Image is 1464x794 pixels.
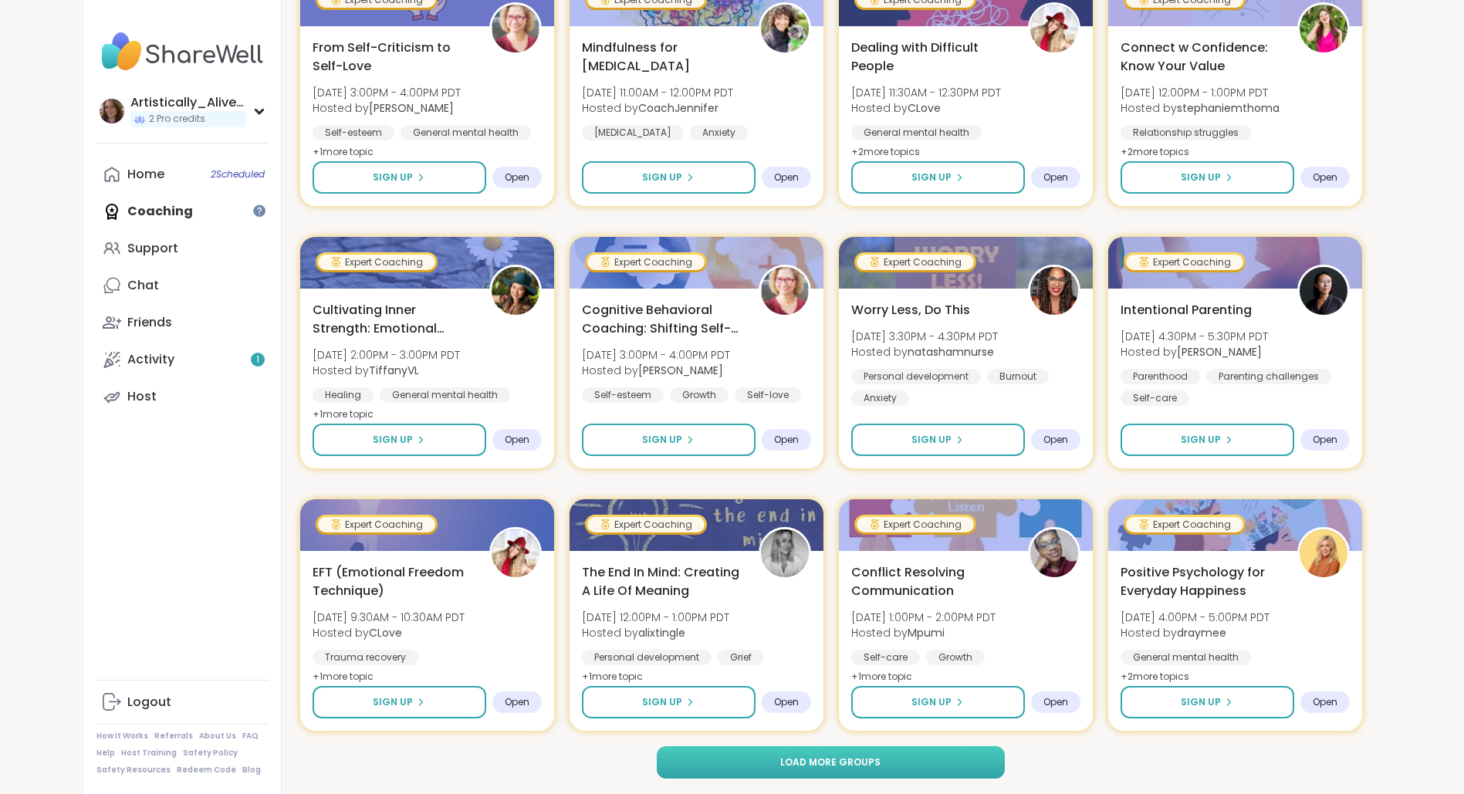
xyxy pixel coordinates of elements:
[100,99,124,123] img: Artistically_Alive_Alyssa
[505,696,529,708] span: Open
[1121,301,1252,319] span: Intentional Parenting
[582,301,742,338] span: Cognitive Behavioral Coaching: Shifting Self-Talk
[313,625,465,640] span: Hosted by
[690,125,748,140] div: Anxiety
[96,748,115,759] a: Help
[127,277,159,294] div: Chat
[313,125,394,140] div: Self-esteem
[313,650,418,665] div: Trauma recovery
[373,695,413,709] span: Sign Up
[369,625,402,640] b: CLove
[851,563,1011,600] span: Conflict Resolving Communication
[642,171,682,184] span: Sign Up
[492,5,539,52] img: Fausta
[718,650,764,665] div: Grief
[851,344,998,360] span: Hosted by
[313,347,460,363] span: [DATE] 2:00PM - 3:00PM PDT
[780,755,881,769] span: Load more groups
[638,625,685,640] b: alixtingle
[127,314,172,331] div: Friends
[127,351,174,368] div: Activity
[582,347,730,363] span: [DATE] 3:00PM - 4:00PM PDT
[505,434,529,446] span: Open
[242,765,261,775] a: Blog
[911,171,952,184] span: Sign Up
[96,378,269,415] a: Host
[987,369,1049,384] div: Burnout
[851,125,982,140] div: General mental health
[1300,529,1347,577] img: draymee
[582,625,729,640] span: Hosted by
[761,267,809,315] img: Fausta
[582,363,730,378] span: Hosted by
[908,344,994,360] b: natashamnurse
[1121,369,1200,384] div: Parenthood
[1181,171,1221,184] span: Sign Up
[313,610,465,625] span: [DATE] 9:30AM - 10:30AM PDT
[908,625,945,640] b: Mpumi
[253,204,265,217] iframe: Spotlight
[130,94,246,111] div: Artistically_Alive_Alyssa
[505,171,529,184] span: Open
[313,39,472,76] span: From Self-Criticism to Self-Love
[1030,529,1078,577] img: Mpumi
[149,113,205,126] span: 2 Pro credits
[313,301,472,338] span: Cultivating Inner Strength: Emotional Regulation
[851,39,1011,76] span: Dealing with Difficult People
[851,100,1001,116] span: Hosted by
[1030,5,1078,52] img: CLove
[857,517,974,532] div: Expert Coaching
[127,240,178,257] div: Support
[1300,267,1347,315] img: Natasha
[1126,255,1243,270] div: Expert Coaching
[1121,85,1280,100] span: [DATE] 12:00PM - 1:00PM PDT
[1121,39,1280,76] span: Connect w Confidence: Know Your Value
[851,650,920,665] div: Self-care
[1126,517,1243,532] div: Expert Coaching
[380,387,510,403] div: General mental health
[1177,625,1226,640] b: draymee
[761,5,809,52] img: CoachJennifer
[908,100,941,116] b: CLove
[851,625,996,640] span: Hosted by
[373,433,413,447] span: Sign Up
[1177,100,1280,116] b: stephaniemthoma
[1043,696,1068,708] span: Open
[1043,434,1068,446] span: Open
[1121,650,1251,665] div: General mental health
[1121,329,1268,344] span: [DATE] 4:30PM - 5:30PM PDT
[582,424,756,456] button: Sign Up
[582,100,733,116] span: Hosted by
[1121,100,1280,116] span: Hosted by
[851,161,1025,194] button: Sign Up
[183,748,238,759] a: Safety Policy
[851,424,1025,456] button: Sign Up
[121,748,177,759] a: Host Training
[638,363,723,378] b: [PERSON_NAME]
[1121,610,1270,625] span: [DATE] 4:00PM - 5:00PM PDT
[1121,125,1251,140] div: Relationship struggles
[1121,686,1294,718] button: Sign Up
[492,267,539,315] img: TiffanyVL
[256,353,259,367] span: 1
[851,390,909,406] div: Anxiety
[313,563,472,600] span: EFT (Emotional Freedom Technique)
[851,85,1001,100] span: [DATE] 11:30AM - 12:30PM PDT
[1206,369,1331,384] div: Parenting challenges
[582,125,684,140] div: [MEDICAL_DATA]
[127,166,164,183] div: Home
[492,529,539,577] img: CLove
[373,171,413,184] span: Sign Up
[582,387,664,403] div: Self-esteem
[582,39,742,76] span: Mindfulness for [MEDICAL_DATA]
[926,650,985,665] div: Growth
[774,696,799,708] span: Open
[96,304,269,341] a: Friends
[369,100,454,116] b: [PERSON_NAME]
[911,433,952,447] span: Sign Up
[774,171,799,184] span: Open
[242,731,259,742] a: FAQ
[369,363,419,378] b: TiffanyVL
[313,424,486,456] button: Sign Up
[587,517,705,532] div: Expert Coaching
